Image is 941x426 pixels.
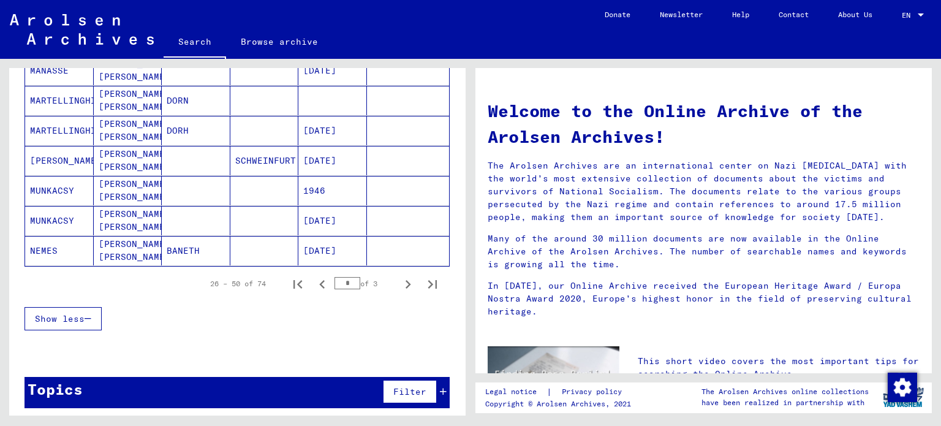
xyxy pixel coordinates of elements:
mat-cell: [PERSON_NAME] [PERSON_NAME] [94,176,162,205]
mat-cell: DORH [162,116,230,145]
mat-cell: MARTELLINGHI [25,116,94,145]
mat-cell: MUNKACSY [25,206,94,235]
mat-cell: [PERSON_NAME] [PERSON_NAME] [94,56,162,85]
mat-cell: [DATE] [298,146,367,175]
p: The Arolsen Archives online collections [701,386,869,397]
a: Browse archive [226,27,333,56]
a: Privacy policy [552,386,637,398]
mat-cell: MUNKACSY [25,176,94,205]
mat-cell: 1946 [298,176,367,205]
button: Filter [383,380,437,403]
mat-cell: [DATE] [298,206,367,235]
mat-cell: [PERSON_NAME] [PERSON_NAME] [94,206,162,235]
a: Legal notice [485,386,546,398]
mat-cell: [DATE] [298,236,367,265]
p: Many of the around 30 million documents are now available in the Online Archive of the Arolsen Ar... [488,232,920,271]
p: In [DATE], our Online Archive received the European Heritage Award / Europa Nostra Award 2020, Eu... [488,280,920,318]
mat-cell: [PERSON_NAME] [PERSON_NAME] [94,236,162,265]
p: The Arolsen Archives are an international center on Nazi [MEDICAL_DATA] with the world’s most ext... [488,159,920,224]
mat-cell: [PERSON_NAME] [PERSON_NAME] [94,116,162,145]
mat-cell: MARTELLINGHI [25,86,94,115]
img: Change consent [888,373,917,402]
button: Next page [396,272,420,296]
img: Arolsen_neg.svg [10,14,154,45]
div: Topics [28,378,83,400]
p: This short video covers the most important tips for searching the Online Archive. [638,355,920,381]
mat-cell: BANETH [162,236,230,265]
div: | [485,386,637,398]
mat-cell: [DATE] [298,56,367,85]
button: First page [285,272,310,296]
img: yv_logo.png [880,382,926,413]
h1: Welcome to the Online Archive of the Arolsen Archives! [488,98,920,150]
a: Search [164,27,226,59]
span: Filter [393,386,426,397]
mat-cell: [PERSON_NAME] [PERSON_NAME] [94,86,162,115]
span: EN [902,11,915,20]
mat-cell: NEMES [25,236,94,265]
mat-cell: MANASSE [25,56,94,85]
p: have been realized in partnership with [701,397,869,408]
p: Copyright © Arolsen Archives, 2021 [485,398,637,409]
div: of 3 [334,278,396,289]
button: Show less [25,307,102,330]
div: 26 – 50 of 74 [210,278,266,289]
img: video.jpg [488,346,619,418]
mat-cell: SCHWEINFURT [230,146,299,175]
mat-cell: [PERSON_NAME] [PERSON_NAME] [94,146,162,175]
mat-cell: [DATE] [298,116,367,145]
span: Show less [35,313,85,324]
mat-cell: [PERSON_NAME] [25,146,94,175]
mat-cell: DORN [162,86,230,115]
button: Last page [420,272,445,296]
button: Previous page [310,272,334,296]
